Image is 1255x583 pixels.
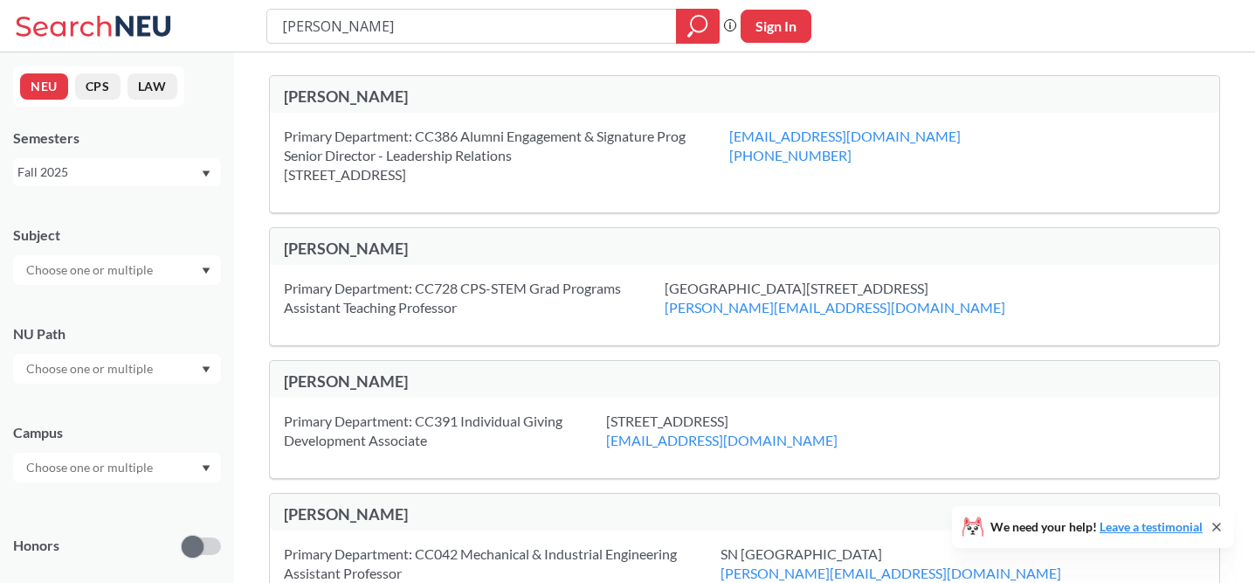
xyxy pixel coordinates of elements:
[687,14,708,38] svg: magnifying glass
[13,255,221,285] div: Dropdown arrow
[284,127,729,184] div: Primary Department: CC386 Alumni Engagement & Signature Prog Senior Director - Leadership Relatio...
[13,128,221,148] div: Semesters
[284,239,745,258] div: [PERSON_NAME]
[606,432,838,448] a: [EMAIL_ADDRESS][DOMAIN_NAME]
[202,267,210,274] svg: Dropdown arrow
[741,10,811,43] button: Sign In
[606,412,881,450] div: [STREET_ADDRESS]
[13,536,59,556] p: Honors
[721,565,1061,581] a: [PERSON_NAME][EMAIL_ADDRESS][DOMAIN_NAME]
[13,423,221,442] div: Campus
[729,147,852,163] a: [PHONE_NUMBER]
[721,545,1105,583] div: SN [GEOGRAPHIC_DATA]
[676,9,720,44] div: magnifying glass
[17,163,200,182] div: Fall 2025
[284,412,606,450] div: Primary Department: CC391 Individual Giving Development Associate
[729,128,961,144] a: [EMAIL_ADDRESS][DOMAIN_NAME]
[990,521,1203,533] span: We need your help!
[13,226,221,245] div: Subject
[17,260,164,281] input: Choose one or multiple
[202,366,210,373] svg: Dropdown arrow
[202,465,210,472] svg: Dropdown arrow
[284,504,745,524] div: [PERSON_NAME]
[75,73,121,100] button: CPS
[13,453,221,482] div: Dropdown arrow
[284,545,721,583] div: Primary Department: CC042 Mechanical & Industrial Engineering Assistant Professor
[665,299,1005,316] a: [PERSON_NAME][EMAIL_ADDRESS][DOMAIN_NAME]
[20,73,68,100] button: NEU
[280,11,664,41] input: Class, professor, course number, "phrase"
[284,279,665,317] div: Primary Department: CC728 CPS-STEM Grad Programs Assistant Teaching Professor
[13,324,221,344] div: NU Path
[13,354,221,384] div: Dropdown arrow
[665,279,1049,317] div: [GEOGRAPHIC_DATA][STREET_ADDRESS]
[284,371,745,391] div: [PERSON_NAME]
[17,358,164,379] input: Choose one or multiple
[13,158,221,186] div: Fall 2025Dropdown arrow
[17,457,164,478] input: Choose one or multiple
[128,73,177,100] button: LAW
[202,170,210,177] svg: Dropdown arrow
[284,87,745,106] div: [PERSON_NAME]
[1100,519,1203,534] a: Leave a testimonial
